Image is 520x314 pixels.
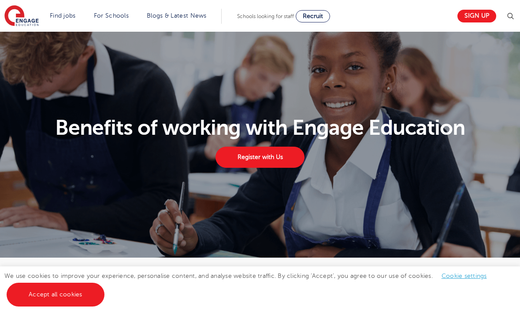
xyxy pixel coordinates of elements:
span: We use cookies to improve your experience, personalise content, and analyse website traffic. By c... [4,273,496,298]
a: For Schools [94,12,129,19]
img: Engage Education [4,5,39,27]
a: Find jobs [50,12,76,19]
a: Blogs & Latest News [147,12,207,19]
h1: Benefits of working with Engage Education [53,117,467,138]
a: Cookie settings [442,273,487,279]
span: Recruit [303,13,323,19]
span: Schools looking for staff [237,13,294,19]
a: Sign up [457,10,496,22]
a: Register with Us [215,147,305,168]
a: Accept all cookies [7,283,104,307]
a: Recruit [296,10,330,22]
